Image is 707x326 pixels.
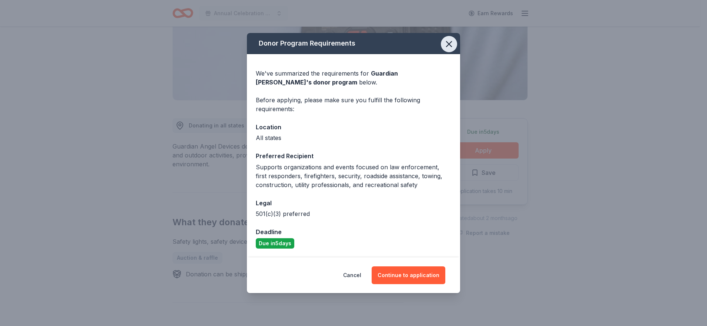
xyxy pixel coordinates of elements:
[256,69,451,87] div: We've summarized the requirements for below.
[256,209,451,218] div: 501(c)(3) preferred
[256,122,451,132] div: Location
[256,238,294,249] div: Due in 5 days
[256,133,451,142] div: All states
[372,266,445,284] button: Continue to application
[256,163,451,189] div: Supports organizations and events focused on law enforcement, first responders, firefighters, sec...
[343,266,361,284] button: Cancel
[256,227,451,237] div: Deadline
[256,96,451,113] div: Before applying, please make sure you fulfill the following requirements:
[256,151,451,161] div: Preferred Recipient
[256,198,451,208] div: Legal
[247,33,460,54] div: Donor Program Requirements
